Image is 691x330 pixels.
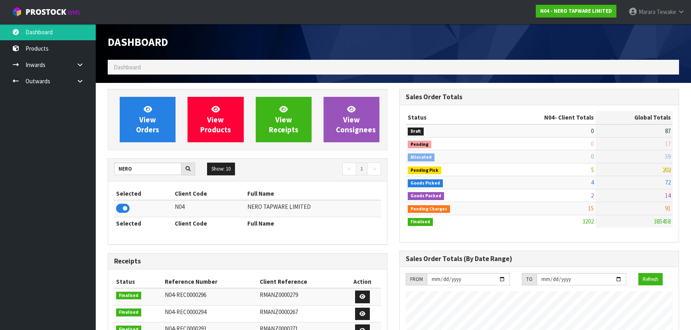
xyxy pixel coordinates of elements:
th: Full Name [245,217,381,230]
th: Action [344,275,381,288]
a: N04 - NERO TAPWARE LIMITED [536,5,616,18]
a: ← [342,163,356,175]
span: 0 [591,153,594,160]
span: N04 [544,114,555,121]
td: NERO TAPWARE LIMITED [245,200,381,217]
span: 3202 [582,218,594,225]
th: Client Reference [258,275,344,288]
th: Reference Number [163,275,258,288]
a: ViewConsignees [324,97,379,142]
span: Pending Pick [408,167,441,175]
th: Selected [114,217,173,230]
span: N04-REC0000294 [165,308,206,316]
small: WMS [68,9,80,16]
span: Finalised [116,292,141,300]
td: N04 [173,200,246,217]
span: 385458 [654,218,671,225]
input: Search clients [114,163,182,175]
th: Status [406,111,494,124]
span: 2 [591,192,594,199]
span: 87 [665,127,671,135]
div: TO [522,273,537,286]
th: Full Name [245,187,381,200]
th: Global Totals [596,111,673,124]
span: 59 [665,153,671,160]
span: 0 [591,127,594,135]
a: 1 [356,163,367,175]
span: 15 [588,204,594,212]
span: Finalised [408,218,433,226]
a: ViewReceipts [256,97,312,142]
button: Refresh [638,273,663,286]
nav: Page navigation [254,163,381,177]
span: Draft [408,128,424,136]
th: Selected [114,187,173,200]
th: Client Code [173,187,246,200]
img: cube-alt.png [12,7,22,17]
span: 14 [665,192,671,199]
span: ProStock [26,7,66,17]
span: Pending [408,141,431,149]
span: 91 [665,204,671,212]
a: ViewProducts [188,97,243,142]
span: 4 [591,179,594,186]
div: FROM [406,273,427,286]
button: Show: 10 [207,163,235,175]
th: - Client Totals [494,111,596,124]
span: Marara [639,8,655,16]
th: Status [114,275,163,288]
span: Goods Packed [408,192,444,200]
span: RMANZ0000267 [260,308,298,316]
span: 5 [591,166,594,173]
a: ViewOrders [120,97,176,142]
h3: Sales Order Totals [406,93,673,101]
strong: N04 - NERO TAPWARE LIMITED [540,8,612,14]
a: → [367,163,381,175]
span: View Products [200,104,231,134]
span: Tewake [657,8,676,16]
span: Pending Charges [408,205,450,213]
th: Client Code [173,217,246,230]
span: Finalised [116,308,141,316]
h3: Receipts [114,257,381,265]
span: Dashboard [108,35,168,49]
span: View Consignees [336,104,376,134]
span: 202 [662,166,671,173]
span: Dashboard [114,63,141,71]
span: Goods Picked [408,179,443,187]
h3: Sales Order Totals (By Date Range) [406,255,673,263]
span: Allocated [408,153,434,161]
span: 72 [665,179,671,186]
span: 0 [591,140,594,147]
span: RMANZ0000279 [260,291,298,299]
span: 17 [665,140,671,147]
span: N04-REC0000296 [165,291,206,299]
span: View Receipts [269,104,298,134]
span: View Orders [136,104,159,134]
